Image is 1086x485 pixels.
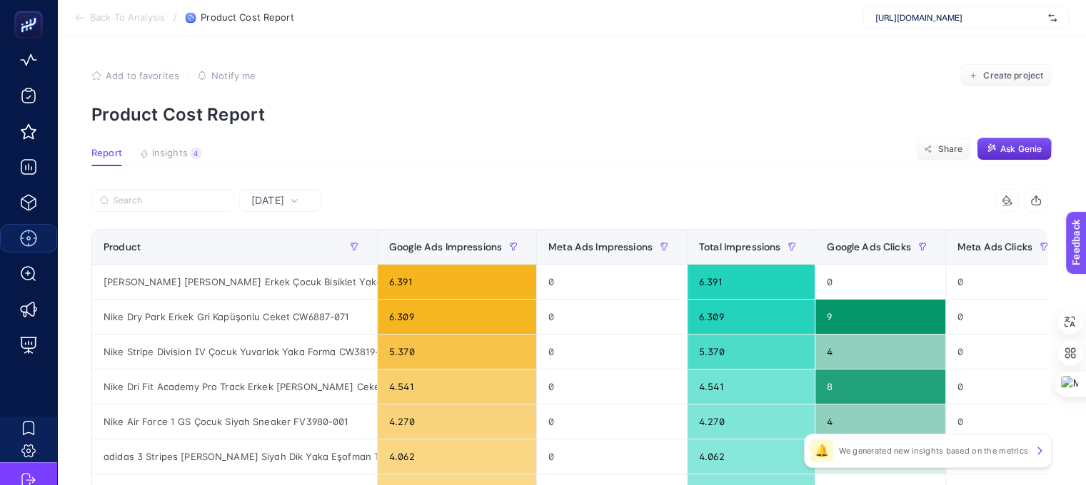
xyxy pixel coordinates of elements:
div: 4 [191,148,201,159]
div: 0 [946,300,1067,334]
div: 🔔 [810,439,833,462]
span: Meta Ads Impressions [548,241,653,252]
div: Nike Air Force 1 GS Çocuk Siyah Sneaker FV3980-001 [92,404,377,439]
div: [PERSON_NAME] [PERSON_NAME] Erkek Çocuk Bisiklet Yaka Ceket 922350-7443 [92,265,377,299]
span: Feedback [9,4,54,16]
div: 5.370 [378,335,536,369]
div: 0 [537,404,687,439]
div: 6.391 [688,265,815,299]
button: Notify me [197,70,256,81]
div: 6.309 [688,300,815,334]
span: Insights [152,148,188,159]
img: svg%3e [1048,11,1057,25]
div: 0 [537,300,687,334]
div: 0 [537,439,687,474]
div: 4.270 [378,404,536,439]
div: 0 [537,335,687,369]
button: Add to favorites [91,70,179,81]
div: 4 [815,404,945,439]
span: Report [91,148,122,159]
div: Nike Dri Fit Academy Pro Track Erkek [PERSON_NAME] Ceket DH9234-010 [92,369,377,404]
span: Ask Genie [1000,143,1042,155]
div: 0 [946,369,1067,404]
div: 0 [946,265,1067,299]
span: Product [104,241,141,252]
input: Search [113,195,226,206]
span: [DATE] [251,193,284,208]
div: Nike Stripe Division IV Çocuk Yuvarlak Yaka Forma CW3819-658 [92,335,377,369]
div: 0 [815,265,945,299]
div: 4 [815,335,945,369]
span: / [174,11,177,23]
div: 0 [946,404,1067,439]
div: 6.309 [378,300,536,334]
span: Meta Ads Clicks [957,241,1032,252]
div: 5.370 [688,335,815,369]
span: [URL][DOMAIN_NAME] [875,12,1042,24]
div: 4.062 [378,439,536,474]
p: Product Cost Report [91,104,1052,125]
div: 0 [946,335,1067,369]
span: Google Ads Clicks [827,241,910,252]
div: Nike Dry Park Erkek Gri Kapüşonlu Ceket CW6887-071 [92,300,377,334]
span: Create project [983,70,1043,81]
span: Back To Analysis [90,12,165,24]
div: 4.541 [688,369,815,404]
div: 9 [815,300,945,334]
div: 4.541 [378,369,536,404]
span: Total Impressions [699,241,780,252]
span: Add to favorites [106,70,179,81]
div: 0 [537,369,687,404]
button: Share [915,138,971,160]
button: Ask Genie [977,138,1052,160]
div: 4.270 [688,404,815,439]
div: 0 [537,265,687,299]
span: Product Cost Report [201,12,293,24]
div: 6.391 [378,265,536,299]
span: Notify me [211,70,256,81]
div: 4.062 [688,439,815,474]
span: Google Ads Impressions [389,241,502,252]
span: Share [937,143,962,155]
button: Create project [960,64,1052,87]
div: adidas 3 Stripes [PERSON_NAME] Siyah Dik Yaka Eşofman Takımı JY0509 [92,439,377,474]
p: We generated new insights based on the metrics [839,445,1028,456]
div: 8 [815,369,945,404]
